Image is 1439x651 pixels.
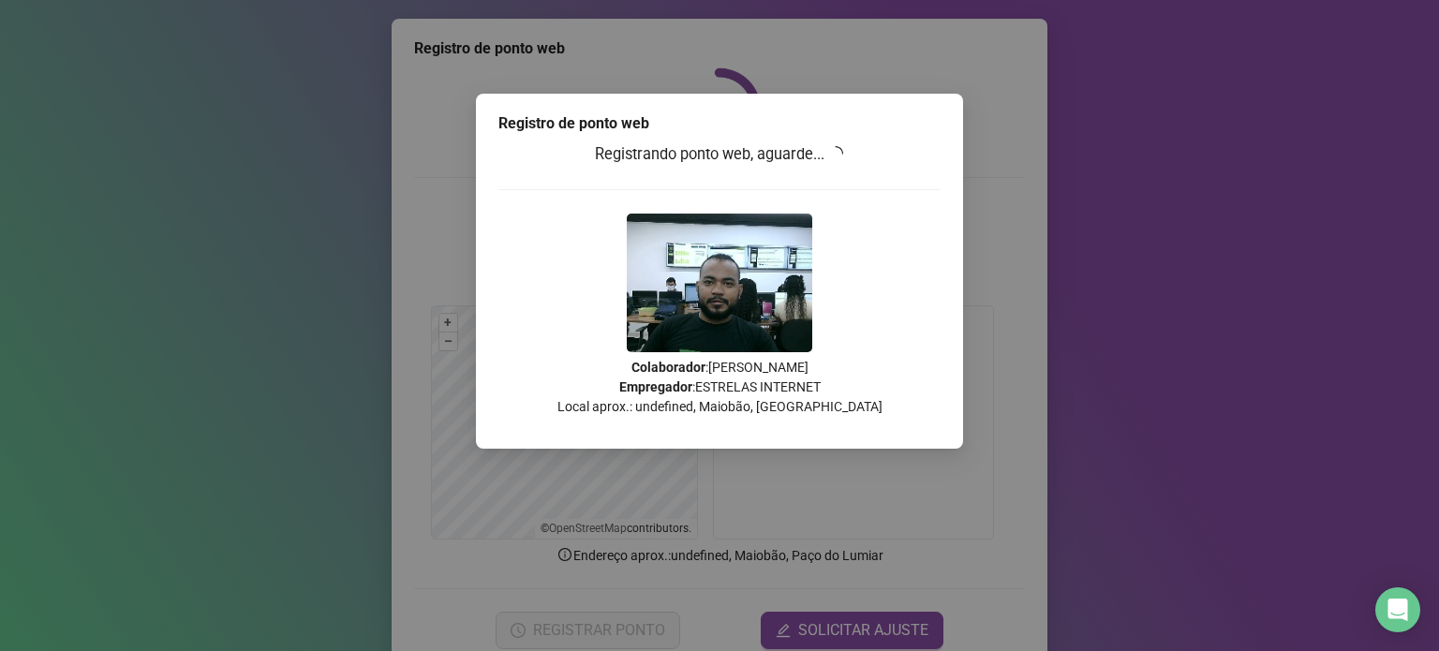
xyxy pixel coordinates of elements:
div: Registro de ponto web [498,112,941,135]
strong: Empregador [619,379,692,394]
img: 9k= [627,214,812,352]
strong: Colaborador [631,360,705,375]
p: : [PERSON_NAME] : ESTRELAS INTERNET Local aprox.: undefined, Maiobão, [GEOGRAPHIC_DATA] [498,358,941,417]
span: loading [827,144,845,162]
h3: Registrando ponto web, aguarde... [498,142,941,167]
div: Open Intercom Messenger [1375,587,1420,632]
